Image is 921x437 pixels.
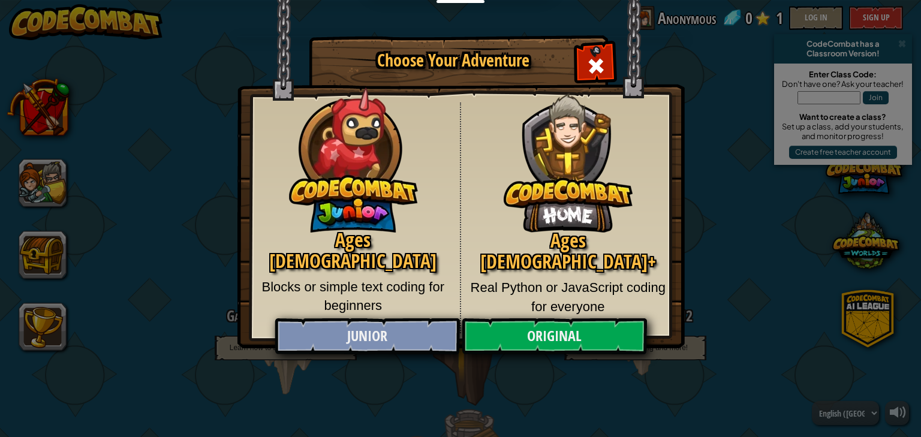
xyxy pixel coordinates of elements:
h2: Ages [DEMOGRAPHIC_DATA]+ [470,230,667,272]
a: Junior [275,318,459,354]
img: CodeCombat Junior hero character [289,80,418,233]
h1: Choose Your Adventure [330,52,576,70]
p: Real Python or JavaScript coding for everyone [470,278,667,316]
img: CodeCombat Original hero character [504,75,633,233]
div: Close modal [577,46,615,83]
h2: Ages [DEMOGRAPHIC_DATA] [255,230,451,272]
a: Original [462,318,646,354]
p: Blocks or simple text coding for beginners [255,278,451,315]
